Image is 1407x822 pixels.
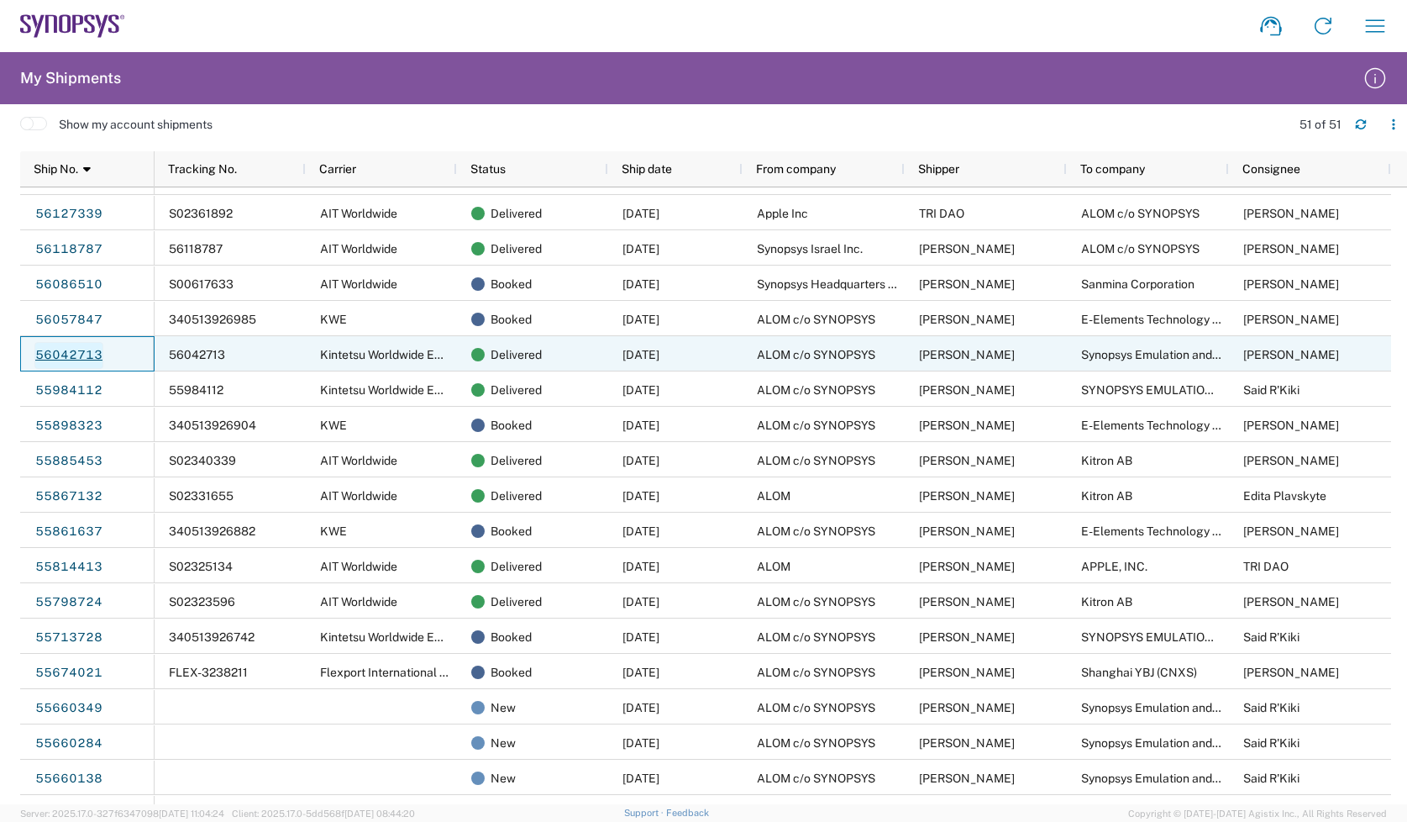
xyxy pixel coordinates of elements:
span: Apple Inc [757,207,808,220]
span: Rami Meir [919,242,1015,256]
a: 55660349 [34,695,103,722]
span: ALOM c/o SYNOPSYS [757,701,875,714]
a: 55867132 [34,483,103,510]
div: 51 of 51 [1299,117,1341,132]
a: 56118787 [34,236,103,263]
h2: My Shipments [20,68,121,88]
span: New [491,725,516,761]
span: AIT Worldwide [320,242,397,256]
span: Kitron AB [1081,489,1132,503]
span: Said R'Kiki [1243,630,1299,644]
span: KWE [320,313,347,326]
span: Status [470,162,506,176]
span: 05/28/2025 [622,630,659,644]
span: Tracking No. [168,162,237,176]
span: New [491,690,516,725]
span: Nirali Trivedi [919,313,1015,326]
span: 06/09/2025 [622,560,659,573]
a: Feedback [666,808,709,818]
span: APPLE, INC. [1081,560,1147,573]
span: ALOM [757,489,790,503]
span: Shanghai YBJ (CNXS) [1081,666,1197,679]
span: Copyright © [DATE]-[DATE] Agistix Inc., All Rights Reserved [1128,806,1387,821]
span: AIT Worldwide [320,277,397,291]
span: ALOM c/o SYNOPSYS [757,666,875,679]
span: S02340339 [169,454,236,467]
span: Nirali Trivedi [919,419,1015,432]
span: 06/18/2025 [622,419,659,432]
span: ALOM c/o SYNOPSYS [1081,242,1200,256]
span: Client: 2025.17.0-5dd568f [232,809,415,819]
span: AIT Worldwide [320,489,397,503]
span: Synopsys Emulation and Verification [1081,348,1276,361]
a: 55861637 [34,519,103,545]
span: [DATE] 11:04:24 [159,809,224,819]
span: Booked [491,514,532,549]
span: Shipper [918,162,959,176]
span: AIT Worldwide [320,560,397,573]
span: 340513926985 [169,313,256,326]
span: Synopsys Emulation and Verification [1081,736,1276,750]
span: ALOM c/o SYNOPSYS [757,419,875,432]
a: 55814413 [34,554,103,581]
span: Nirali Trivedi [919,666,1015,679]
span: Booked [491,655,532,690]
span: ALOM c/o SYNOPSYS [757,595,875,609]
span: ALOM c/o SYNOPSYS [1081,207,1200,220]
span: Ship date [622,162,672,176]
a: 56042713 [34,342,103,369]
span: 05/23/2025 [622,666,659,679]
span: Kitron AB [1081,454,1132,467]
span: 340513926742 [169,630,255,644]
span: Nirali Trivedi [1243,207,1339,220]
span: SYNOPSYS EMULATION AND VERIFICATION [1081,383,1325,397]
span: Server: 2025.17.0-327f6347098 [20,809,224,819]
span: ALOM c/o SYNOPSYS [757,348,875,361]
a: 55885453 [34,448,103,475]
span: 05/21/2025 [622,772,659,785]
span: KWE [320,524,347,538]
span: ALOM c/o SYNOPSYS [757,524,875,538]
span: 05/21/2025 [622,736,659,750]
span: [DATE] 08:44:20 [344,809,415,819]
span: Consignee [1242,162,1300,176]
span: Kintetsu Worldwide Express [320,383,470,397]
span: Delivered [491,196,542,231]
span: Said R'Kiki [1243,736,1299,750]
span: To company [1080,162,1145,176]
span: TRI DAO [919,207,964,220]
span: Flexport International LLC [320,666,461,679]
span: ALOM c/o SYNOPSYS [757,736,875,750]
span: 06/13/2025 [622,524,659,538]
span: Synopsys Headquarters USSV [757,277,919,291]
span: KWE [320,419,347,432]
span: 56042713 [169,348,225,361]
span: ALOM c/o SYNOPSYS [757,630,875,644]
span: Nirali Trivedi [919,595,1015,609]
span: From company [756,162,836,176]
span: Edita Plavskyte [1243,489,1326,503]
span: S00617633 [169,277,234,291]
span: Booked [491,266,532,302]
span: Vita Huang [1243,313,1339,326]
span: Said R'Kiki [1243,701,1299,714]
span: Delivered [491,231,542,266]
span: Booked [491,302,532,337]
span: Nirali Trivedi [919,489,1015,503]
span: AIT Worldwide [320,454,397,467]
span: Synopsys Emulation and Verification [1081,772,1276,785]
span: Marcus Warhag [1243,595,1339,609]
span: Kitron AB [1081,595,1132,609]
a: 55798724 [34,589,103,616]
span: Kintetsu Worldwide Express [320,630,470,644]
span: Sanmina Corporation [1081,277,1194,291]
span: S02323596 [169,595,235,609]
span: Nirali Trivedi [919,454,1015,467]
span: Delivered [491,337,542,372]
a: 56086510 [34,271,103,298]
span: AIT Worldwide [320,595,397,609]
span: Nirali Trivedi [919,701,1015,714]
span: 06/20/2025 [622,454,659,467]
span: Nirali Trivedi [919,560,1015,573]
span: 55984112 [169,383,223,397]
